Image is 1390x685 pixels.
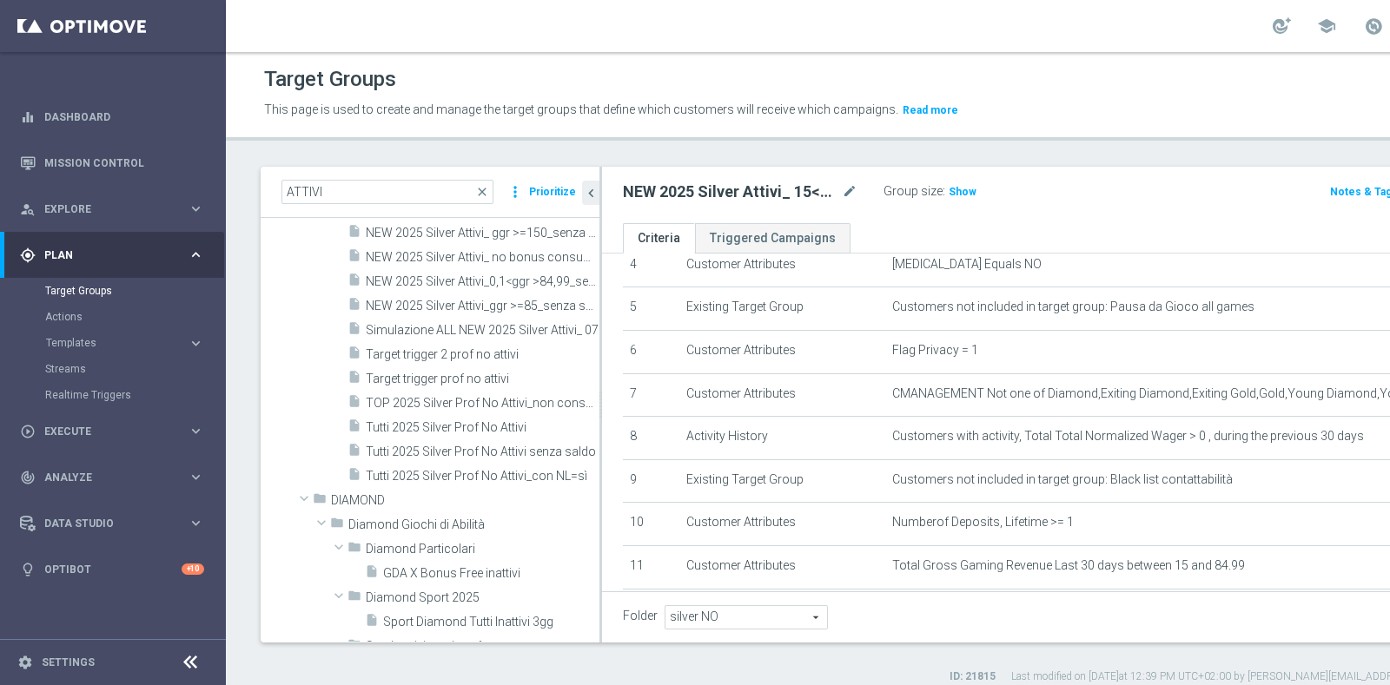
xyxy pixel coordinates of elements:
i: person_search [20,201,36,217]
a: Realtime Triggers [45,388,181,402]
span: NEW 2025 Silver Attivi_ no bonus consumed_senza saldo [366,250,599,265]
span: Show [949,186,976,198]
div: Plan [20,247,188,263]
label: : [943,184,945,199]
span: Plan [44,250,188,260]
td: 6 [623,330,679,373]
button: play_circle_outline Execute keyboard_arrow_right [19,425,205,438]
td: Customer Attributes [679,373,885,417]
span: close [475,185,489,199]
button: track_changes Analyze keyboard_arrow_right [19,471,205,484]
a: Optibot [44,546,182,592]
span: Analyze [44,472,188,483]
i: insert_drive_file [347,321,361,341]
i: folder [313,491,327,511]
i: insert_drive_file [347,394,361,414]
div: Templates keyboard_arrow_right [45,336,205,350]
i: keyboard_arrow_right [188,423,204,439]
span: Target trigger 2 prof no attivi [366,347,599,362]
div: Actions [45,304,224,330]
a: Triggered Campaigns [695,223,851,254]
i: keyboard_arrow_right [188,515,204,531]
span: Simulazione ALL NEW 2025 Silver Attivi_ 07 [366,323,599,338]
i: insert_drive_file [347,418,361,438]
label: Group size [884,184,943,199]
button: Mission Control [19,156,205,170]
i: track_changes [20,470,36,485]
span: Total Gross Gaming Revenue Last 30 days between 15 and 84.99 [892,558,1245,573]
td: Customer Attributes [679,330,885,373]
span: NEW 2025 Silver Attivi_ggr &gt;=85_senza saldo [366,299,599,313]
span: GDA X Bonus Free inattivi [383,566,599,581]
button: lightbulb Optibot +10 [19,563,205,576]
i: insert_drive_file [347,346,361,366]
a: Settings [42,657,95,668]
div: Streams [45,356,224,382]
i: gps_fixed [20,247,36,263]
td: 7 [623,373,679,417]
i: more_vert [506,180,524,204]
div: +10 [182,563,204,575]
i: folder [330,516,344,536]
i: insert_drive_file [347,370,361,390]
i: keyboard_arrow_right [188,335,204,352]
a: Mission Control [44,140,204,186]
div: Optibot [20,546,204,592]
td: 11 [623,545,679,589]
td: 9 [623,459,679,503]
button: gps_fixed Plan keyboard_arrow_right [19,248,205,262]
i: play_circle_outline [20,424,36,439]
button: Read more [901,101,960,120]
div: Mission Control [20,140,204,186]
i: chevron_left [583,185,599,201]
i: insert_drive_file [347,224,361,244]
td: Existing Target Group [679,459,885,503]
i: mode_edit [842,181,857,202]
span: Execute [44,426,188,437]
label: Folder [623,609,658,623]
i: folder [347,637,361,657]
a: Streams [45,362,181,376]
i: insert_drive_file [347,443,361,463]
a: Target Groups [45,284,181,298]
span: Diamond Particolari [366,542,599,557]
div: Analyze [20,470,188,485]
i: insert_drive_file [347,273,361,293]
span: Customers with activity, Total Total Normalized Wager > 0 , during the previous 30 days [892,429,1364,444]
td: 4 [623,244,679,287]
i: insert_drive_file [347,467,361,487]
button: Prioritize [526,181,579,204]
i: settings [17,655,33,670]
td: Existing Target Group [679,287,885,331]
i: folder [347,540,361,560]
span: Target trigger prof no attivi [366,372,599,386]
button: chevron_left [582,181,599,205]
a: Dashboard [44,94,204,140]
td: Activity History [679,417,885,460]
span: DIAMOND [331,493,599,508]
div: Templates [46,338,188,348]
div: Realtime Triggers [45,382,224,408]
span: Customers not included in target group: Black list contattabilità [892,472,1233,487]
div: Data Studio keyboard_arrow_right [19,517,205,530]
span: Flag Privacy = 1 [892,343,978,358]
span: Diamond Sport 2025 [366,590,599,605]
i: keyboard_arrow_right [188,201,204,217]
button: person_search Explore keyboard_arrow_right [19,202,205,216]
td: 10 [623,503,679,546]
div: Data Studio [20,516,188,531]
span: Templates [46,338,170,348]
div: Explore [20,201,188,217]
td: Customer Attributes [679,244,885,287]
label: ID: 21815 [950,669,996,684]
i: lightbulb [20,562,36,577]
span: Explore [44,204,188,214]
i: equalizer [20,109,36,125]
button: equalizer Dashboard [19,110,205,124]
a: Criteria [623,223,695,254]
div: Target Groups [45,278,224,304]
